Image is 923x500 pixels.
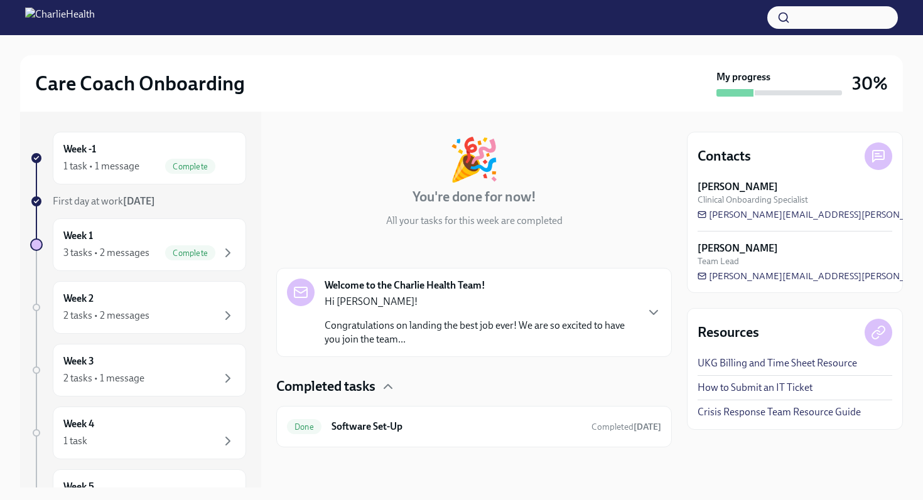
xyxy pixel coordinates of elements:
[698,242,778,255] strong: [PERSON_NAME]
[591,422,661,432] span: Completed
[386,214,563,228] p: All your tasks for this week are completed
[63,292,94,306] h6: Week 2
[698,356,857,370] a: UKG Billing and Time Sheet Resource
[698,194,808,206] span: Clinical Onboarding Specialist
[591,421,661,433] span: August 18th, 2025 11:10
[30,132,246,184] a: Week -11 task • 1 messageComplete
[30,218,246,271] a: Week 13 tasks • 2 messagesComplete
[25,8,95,28] img: CharlieHealth
[63,354,94,368] h6: Week 3
[63,142,96,156] h6: Week -1
[123,195,155,207] strong: [DATE]
[165,248,215,258] span: Complete
[63,309,149,322] div: 2 tasks • 2 messages
[276,377,375,396] h4: Completed tasks
[63,159,139,173] div: 1 task • 1 message
[325,279,485,292] strong: Welcome to the Charlie Health Team!
[63,480,94,494] h6: Week 5
[30,281,246,334] a: Week 22 tasks • 2 messages
[63,371,144,385] div: 2 tasks • 1 message
[63,229,93,243] h6: Week 1
[287,422,321,432] span: Done
[698,255,739,267] span: Team Lead
[634,422,661,432] strong: [DATE]
[53,195,155,207] span: First day at work
[165,162,215,171] span: Complete
[30,344,246,396] a: Week 32 tasks • 1 message
[287,417,661,437] a: DoneSoftware Set-UpCompleted[DATE]
[698,147,751,166] h4: Contacts
[63,417,94,431] h6: Week 4
[325,295,636,309] p: Hi [PERSON_NAME]!
[448,139,500,180] div: 🎉
[30,194,246,208] a: First day at work[DATE]
[35,71,245,96] h2: Care Coach Onboarding
[63,434,87,448] div: 1 task
[698,323,759,342] h4: Resources
[413,188,536,206] h4: You're done for now!
[63,246,149,260] div: 3 tasks • 2 messages
[716,70,770,84] strong: My progress
[276,377,672,396] div: Completed tasks
[698,381,812,395] a: How to Submit an IT Ticket
[332,420,581,434] h6: Software Set-Up
[852,72,888,95] h3: 30%
[698,405,861,419] a: Crisis Response Team Resource Guide
[30,407,246,459] a: Week 41 task
[325,319,636,346] p: Congratulations on landing the best job ever! We are so excited to have you join the team...
[698,180,778,194] strong: [PERSON_NAME]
